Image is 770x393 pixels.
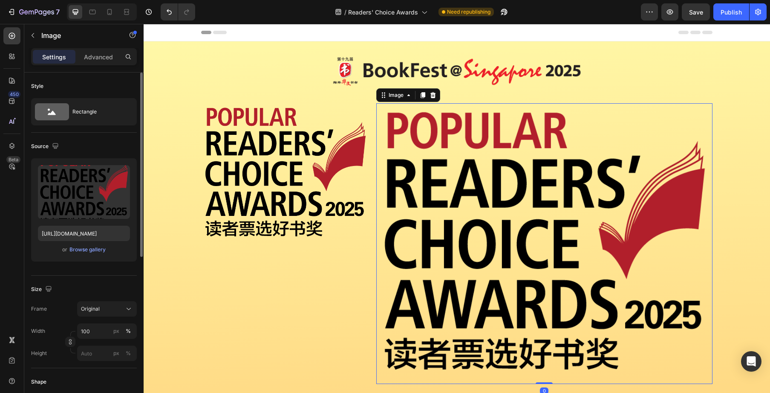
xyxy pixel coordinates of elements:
[113,327,119,335] div: px
[77,346,137,361] input: px%
[185,31,441,64] img: BookFest@Singapore 2025
[126,327,131,335] div: %
[84,52,113,61] p: Advanced
[344,8,346,17] span: /
[113,349,119,357] div: px
[233,79,569,360] img: rca-rca.png
[682,3,710,20] button: Save
[126,349,131,357] div: %
[243,67,262,75] div: Image
[77,323,137,339] input: px%
[42,52,66,61] p: Settings
[38,165,130,219] img: preview-image
[348,8,418,17] span: Readers' Choice Awards
[31,327,45,335] label: Width
[31,284,54,295] div: Size
[62,245,67,255] span: or
[3,3,63,20] button: 7
[58,79,226,220] img: rca-rca.png
[741,351,761,372] div: Open Intercom Messenger
[77,301,137,317] button: Original
[31,349,47,357] label: Height
[161,3,195,20] div: Undo/Redo
[31,82,43,90] div: Style
[81,305,100,313] span: Original
[72,102,124,122] div: Rectangle
[721,8,742,17] div: Publish
[713,3,749,20] button: Publish
[111,326,121,336] button: %
[69,246,106,253] div: Browse gallery
[41,30,114,41] p: Image
[123,326,133,336] button: px
[31,378,46,386] div: Shape
[447,8,490,16] span: Need republishing
[31,305,47,313] label: Frame
[144,24,770,393] iframe: Design area
[69,245,106,254] button: Browse gallery
[8,91,20,98] div: 450
[31,141,61,152] div: Source
[38,226,130,241] input: https://example.com/image.jpg
[111,348,121,358] button: %
[6,156,20,163] div: Beta
[689,9,703,16] span: Save
[396,364,405,370] div: 0
[123,348,133,358] button: px
[56,7,60,17] p: 7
